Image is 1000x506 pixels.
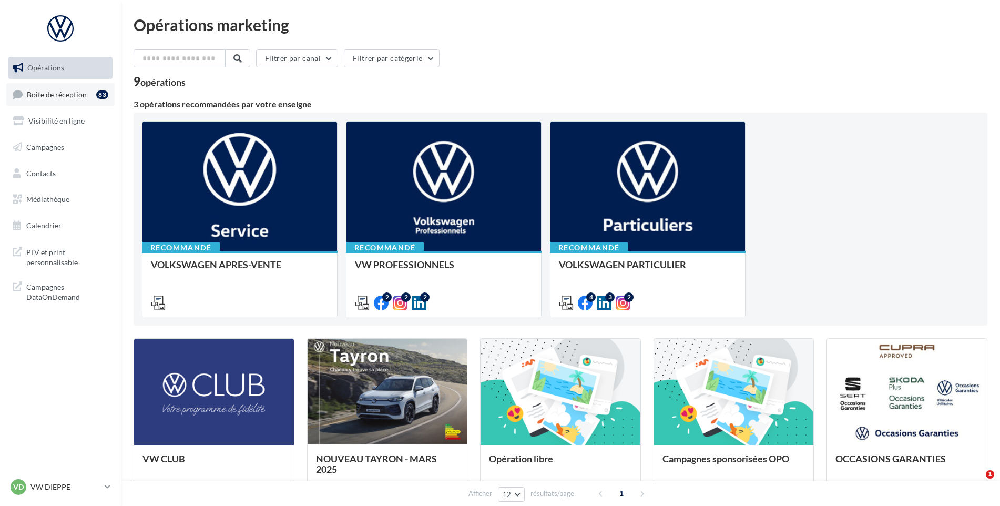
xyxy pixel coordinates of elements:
div: 2 [624,292,634,302]
span: Boîte de réception [27,89,87,98]
div: opérations [140,77,186,87]
div: 4 [586,292,596,302]
span: VOLKSWAGEN APRES-VENTE [151,259,281,270]
span: Afficher [468,489,492,499]
span: 1 [986,470,994,479]
span: PLV et print personnalisable [26,245,108,268]
div: Recommandé [142,242,220,254]
iframe: Intercom live chat [964,470,989,495]
a: Campagnes [6,136,115,158]
div: 83 [96,90,108,99]
span: OCCASIONS GARANTIES [835,453,946,464]
a: PLV et print personnalisable [6,241,115,272]
span: 1 [613,485,630,502]
div: 3 opérations recommandées par votre enseigne [134,100,987,108]
span: Campagnes sponsorisées OPO [662,453,789,464]
a: Boîte de réception83 [6,83,115,106]
span: Campagnes DataOnDemand [26,280,108,302]
span: Calendrier [26,221,62,230]
div: 3 [605,292,615,302]
button: 12 [498,487,525,502]
p: VW DIEPPE [30,482,100,492]
button: Filtrer par canal [256,49,338,67]
div: Recommandé [346,242,424,254]
span: Campagnes [26,143,64,151]
span: NOUVEAU TAYRON - MARS 2025 [316,453,437,475]
div: Recommandé [550,242,628,254]
a: Opérations [6,57,115,79]
div: 2 [420,292,430,302]
button: Filtrer par catégorie [344,49,440,67]
span: Contacts [26,168,56,177]
div: Opérations marketing [134,17,987,33]
a: Médiathèque [6,188,115,210]
span: VW PROFESSIONNELS [355,259,454,270]
span: Opérations [27,63,64,72]
span: 12 [503,490,512,499]
span: Opération libre [489,453,553,464]
a: Calendrier [6,215,115,237]
a: Campagnes DataOnDemand [6,276,115,307]
a: Visibilité en ligne [6,110,115,132]
span: Visibilité en ligne [28,116,85,125]
div: 9 [134,76,186,87]
div: 2 [382,292,392,302]
span: VOLKSWAGEN PARTICULIER [559,259,686,270]
span: résultats/page [530,489,574,499]
span: VW CLUB [142,453,185,464]
a: VD VW DIEPPE [8,477,113,497]
div: 2 [401,292,411,302]
a: Contacts [6,163,115,185]
span: VD [13,482,24,492]
span: Médiathèque [26,195,69,204]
